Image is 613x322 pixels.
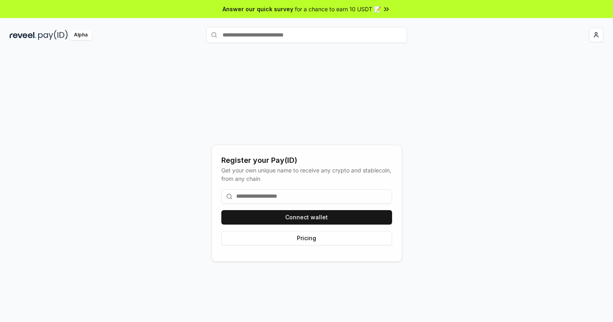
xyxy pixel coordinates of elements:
button: Pricing [221,231,392,245]
div: Get your own unique name to receive any crypto and stablecoin, from any chain [221,166,392,183]
img: reveel_dark [10,30,37,40]
div: Alpha [69,30,92,40]
span: Answer our quick survey [223,5,293,13]
span: for a chance to earn 10 USDT 📝 [295,5,381,13]
img: pay_id [38,30,68,40]
button: Connect wallet [221,210,392,225]
div: Register your Pay(ID) [221,155,392,166]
